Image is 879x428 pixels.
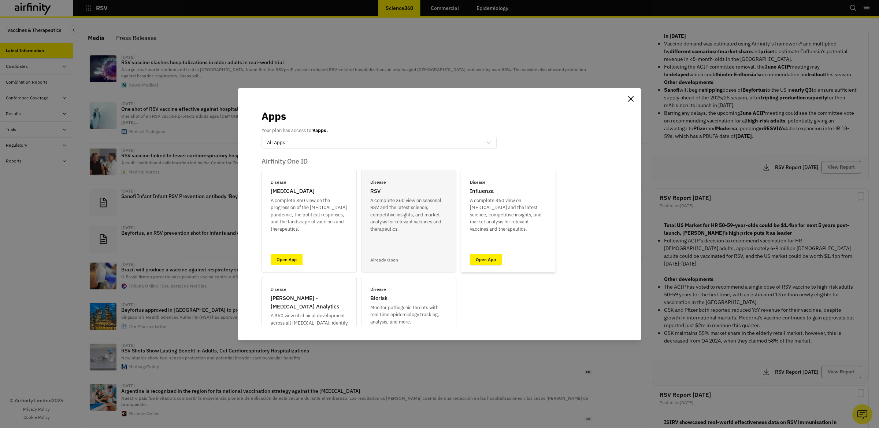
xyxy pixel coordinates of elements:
p: A complete 360 view on seasonal RSV and the latest science, competitive insights, and market anal... [370,197,447,233]
p: Already Open [370,257,398,263]
p: Airfinity One ID [262,157,617,165]
p: Disease [370,179,386,186]
p: Monitor pathogenic threats with real time epidemiology tracking, analysis, and more. [370,304,447,326]
p: Disease [470,179,486,186]
p: A 360 view of clinical development across all [MEDICAL_DATA]; identify opportunities and track ch... [271,312,348,348]
p: Your plan has access to [262,127,328,134]
p: Biorisk [370,294,387,303]
a: Open App [271,254,303,265]
p: [PERSON_NAME] - [MEDICAL_DATA] Analytics [271,294,348,311]
b: 9 apps. [312,127,328,133]
p: Disease [271,179,286,186]
p: Disease [370,286,386,293]
p: All Apps [267,139,285,146]
p: A complete 360 view on the progression of the [MEDICAL_DATA] pandemic, the political responses, a... [271,197,348,233]
p: RSV [370,187,381,195]
p: Apps [262,109,286,124]
a: Open App [470,254,502,265]
button: Close [625,93,637,105]
p: A complete 360 view on [MEDICAL_DATA] and the latest science, competitive insights, and market an... [470,197,547,233]
p: Disease [271,286,286,293]
p: [MEDICAL_DATA] [271,187,315,195]
p: Influenza [470,187,494,195]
